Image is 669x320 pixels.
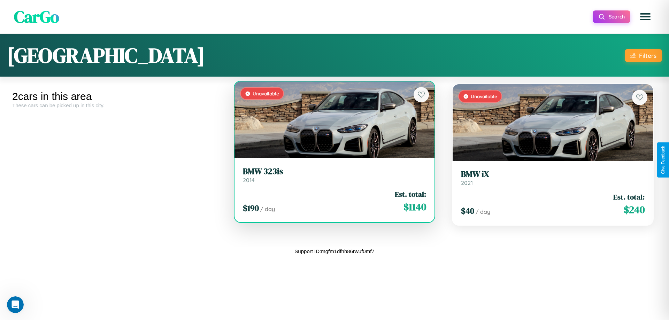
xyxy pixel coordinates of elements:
button: Open menu [636,7,655,26]
span: / day [260,205,275,212]
button: Filters [625,49,662,62]
div: These cars can be picked up in this city. [12,102,220,108]
span: $ 240 [624,203,645,217]
span: Est. total: [395,189,426,199]
iframe: Intercom live chat [7,296,24,313]
span: 2014 [243,177,255,184]
p: Support ID: mgfm1dfhh86rwuf0mf7 [294,247,374,256]
span: Unavailable [471,93,497,99]
span: 2021 [461,179,473,186]
h3: BMW 323is [243,166,426,177]
div: Give Feedback [661,146,666,174]
h1: [GEOGRAPHIC_DATA] [7,41,205,70]
span: $ 1140 [403,200,426,214]
span: $ 190 [243,202,259,214]
span: $ 40 [461,205,474,217]
button: Search [593,10,630,23]
span: Unavailable [253,91,279,96]
div: 2 cars in this area [12,91,220,102]
a: BMW 323is2014 [243,166,426,184]
div: Filters [639,52,656,59]
h3: BMW iX [461,169,645,179]
span: Est. total: [613,192,645,202]
span: Search [609,14,625,20]
span: / day [476,208,490,215]
a: BMW iX2021 [461,169,645,186]
span: CarGo [14,5,59,28]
